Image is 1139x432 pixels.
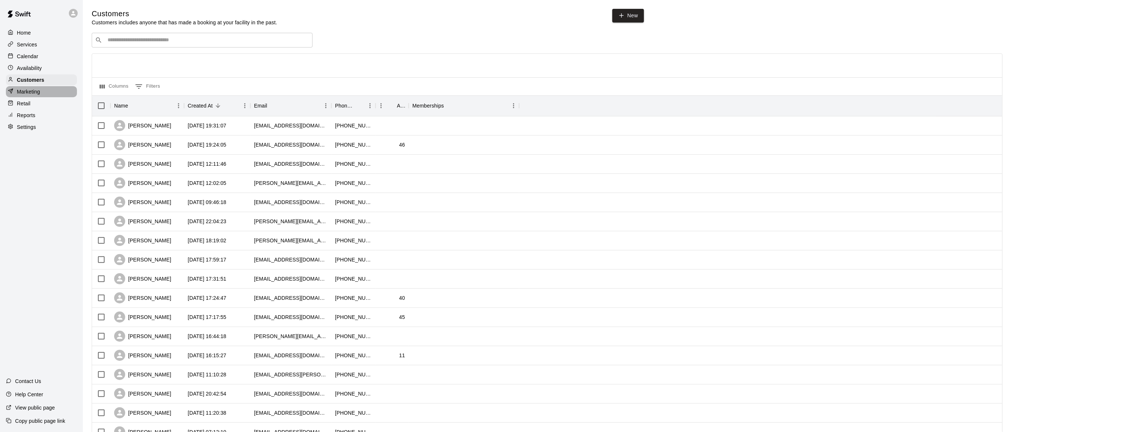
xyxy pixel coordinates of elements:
[254,294,328,302] div: binkleyjeff@yahoo.com
[399,352,405,359] div: 11
[335,179,372,187] div: +14166665845
[114,254,171,265] div: [PERSON_NAME]
[15,391,43,398] p: Help Center
[92,19,277,26] p: Customers includes anyone that has made a booking at your facility in the past.
[188,275,226,282] div: 2025-08-18 17:31:51
[335,141,372,148] div: +12265002166
[6,27,77,38] a: Home
[17,53,38,60] p: Calendar
[335,333,372,340] div: +16476249267
[17,123,36,131] p: Settings
[6,74,77,85] a: Customers
[17,29,31,36] p: Home
[335,218,372,225] div: +19056018613
[188,179,226,187] div: 2025-08-19 12:02:05
[254,95,267,116] div: Email
[267,101,278,111] button: Sort
[188,199,226,206] div: 2025-08-19 09:46:18
[508,100,519,111] button: Menu
[6,63,77,74] a: Availability
[114,197,171,208] div: [PERSON_NAME]
[188,141,226,148] div: 2025-08-19 19:24:05
[254,390,328,397] div: timhorseman1@gmail.com
[188,333,226,340] div: 2025-08-18 16:44:18
[399,294,405,302] div: 40
[114,273,171,284] div: [PERSON_NAME]
[17,112,35,119] p: Reports
[335,352,372,359] div: +16478816284
[114,139,171,150] div: [PERSON_NAME]
[335,160,372,168] div: +12262032205
[254,313,328,321] div: jeffsousa7@hotmail.com
[114,95,128,116] div: Name
[335,275,372,282] div: +19053991189
[17,64,42,72] p: Availability
[98,81,130,92] button: Select columns
[399,141,405,148] div: 46
[92,9,277,19] h5: Customers
[335,199,372,206] div: +12269796888
[110,95,184,116] div: Name
[335,390,372,397] div: +15198032924
[254,179,328,187] div: josh_calder@hotmail.com
[188,256,226,263] div: 2025-08-18 17:59:17
[335,371,372,378] div: +15194004640
[17,100,31,107] p: Retail
[6,110,77,121] a: Reports
[114,350,171,361] div: [PERSON_NAME]
[335,409,372,417] div: +15195907065
[213,101,223,111] button: Sort
[114,388,171,399] div: [PERSON_NAME]
[6,39,77,50] a: Services
[254,122,328,129] div: jeffpasel@gmail.com
[250,95,331,116] div: Email
[254,371,328,378] div: rylan.pranger@gmail.com
[365,100,376,111] button: Menu
[114,120,171,131] div: [PERSON_NAME]
[6,122,77,133] div: Settings
[376,100,387,111] button: Menu
[114,369,171,380] div: [PERSON_NAME]
[6,86,77,97] div: Marketing
[188,122,226,129] div: 2025-08-19 19:31:07
[335,95,354,116] div: Phone Number
[399,313,405,321] div: 45
[188,160,226,168] div: 2025-08-19 12:11:46
[254,256,328,263] div: s_dance24@hotmail.com
[254,237,328,244] div: leslieanneberger@yahoo.com
[184,95,250,116] div: Created At
[114,331,171,342] div: [PERSON_NAME]
[173,100,184,111] button: Menu
[239,100,250,111] button: Menu
[335,294,372,302] div: +15194922217
[612,9,644,22] a: New
[114,216,171,227] div: [PERSON_NAME]
[17,88,40,95] p: Marketing
[188,390,226,397] div: 2025-06-23 20:42:54
[114,407,171,418] div: [PERSON_NAME]
[254,218,328,225] div: jeremy.netto13@gmail.com
[17,76,44,84] p: Customers
[114,312,171,323] div: [PERSON_NAME]
[254,409,328,417] div: rbyss@icloud.com
[6,51,77,62] div: Calendar
[188,294,226,302] div: 2025-08-18 17:24:47
[397,95,405,116] div: Age
[188,352,226,359] div: 2025-08-18 16:15:27
[254,141,328,148] div: ryandmoisan@gmail.com
[17,41,37,48] p: Services
[114,235,171,246] div: [PERSON_NAME]
[376,95,409,116] div: Age
[133,81,162,92] button: Show filters
[15,404,55,411] p: View public page
[15,377,41,385] p: Contact Us
[188,313,226,321] div: 2025-08-18 17:17:55
[354,101,365,111] button: Sort
[188,371,226,378] div: 2025-08-15 11:10:28
[254,333,328,340] div: shaun.miller@aon.ca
